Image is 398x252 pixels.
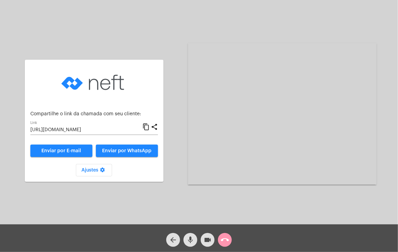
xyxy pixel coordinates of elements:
[41,148,81,153] span: Enviar por E-mail
[76,164,112,176] button: Ajustes
[81,168,107,173] span: Ajustes
[102,148,151,153] span: Enviar por WhatsApp
[169,236,177,244] mat-icon: arrow_back
[30,145,92,157] a: Enviar por E-mail
[142,123,150,131] mat-icon: content_copy
[30,112,158,117] p: Compartilhe o link da chamada com seu cliente:
[203,236,212,244] mat-icon: videocam
[186,236,195,244] mat-icon: mic
[60,65,129,100] img: logo-neft-novo-2.png
[221,236,229,244] mat-icon: call_end
[151,123,158,131] mat-icon: share
[98,167,107,175] mat-icon: settings
[96,145,158,157] button: Enviar por WhatsApp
